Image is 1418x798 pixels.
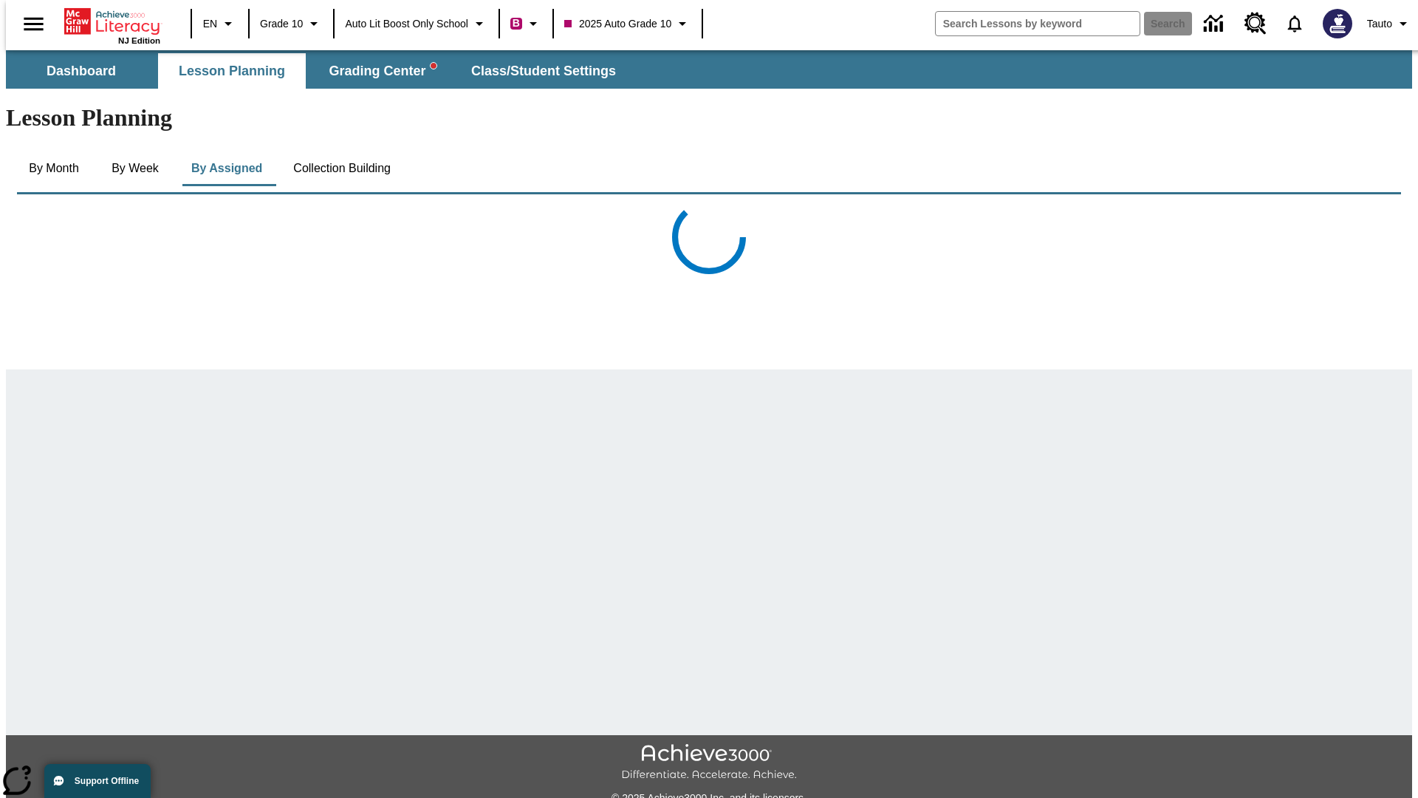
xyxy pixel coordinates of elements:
[459,53,628,89] button: Class/Student Settings
[254,10,329,37] button: Grade: Grade 10, Select a grade
[158,53,306,89] button: Lesson Planning
[345,16,468,32] span: Auto Lit Boost only School
[504,10,548,37] button: Boost Class color is violet red. Change class color
[179,151,274,186] button: By Assigned
[6,104,1412,132] h1: Lesson Planning
[1323,9,1352,38] img: Avatar
[513,14,520,33] span: B
[196,10,244,37] button: Language: EN, Select a language
[260,16,303,32] span: Grade 10
[309,53,456,89] button: Grading Center
[564,16,671,32] span: 2025 Auto Grade 10
[281,151,403,186] button: Collection Building
[64,5,160,45] div: Home
[64,7,160,36] a: Home
[558,10,697,37] button: Class: 2025 Auto Grade 10, Select your class
[1195,4,1236,44] a: Data Center
[98,151,172,186] button: By Week
[75,776,139,786] span: Support Offline
[179,63,285,80] span: Lesson Planning
[621,744,797,782] img: Achieve3000 Differentiate Accelerate Achieve
[118,36,160,45] span: NJ Edition
[6,50,1412,89] div: SubNavbar
[1236,4,1275,44] a: Resource Center, Will open in new tab
[6,53,629,89] div: SubNavbar
[1275,4,1314,43] a: Notifications
[471,63,616,80] span: Class/Student Settings
[431,63,436,69] svg: writing assistant alert
[17,151,91,186] button: By Month
[339,10,494,37] button: School: Auto Lit Boost only School, Select your school
[1367,16,1392,32] span: Tauto
[47,63,116,80] span: Dashboard
[44,764,151,798] button: Support Offline
[936,12,1140,35] input: search field
[1361,10,1418,37] button: Profile/Settings
[203,16,217,32] span: EN
[7,53,155,89] button: Dashboard
[1314,4,1361,43] button: Select a new avatar
[12,2,55,46] button: Open side menu
[329,63,436,80] span: Grading Center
